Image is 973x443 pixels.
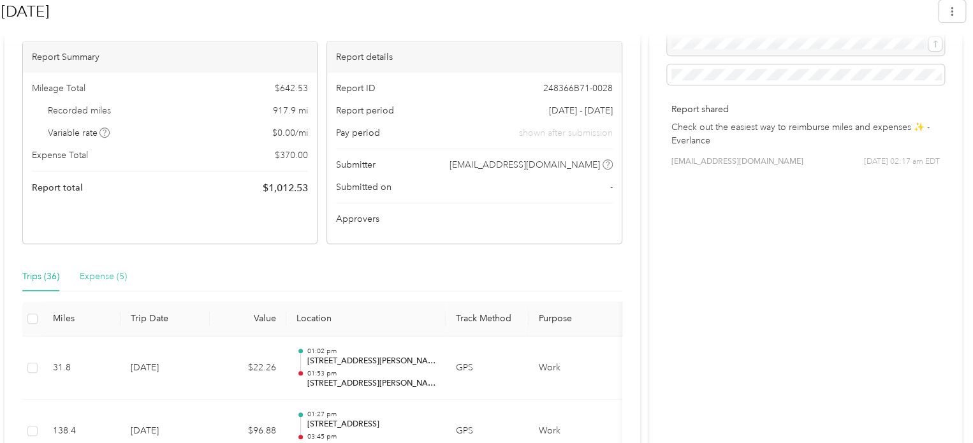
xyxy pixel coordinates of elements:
span: [DATE] - [DATE] [549,104,613,117]
th: Value [210,301,286,337]
td: Work [529,337,624,400]
td: $22.26 [210,337,286,400]
td: [DATE] [121,337,210,400]
span: Recorded miles [48,104,111,117]
span: $ 1,012.53 [263,180,308,196]
span: Expense Total [32,149,88,162]
span: Variable rate [48,126,110,140]
span: $ 642.53 [275,82,308,95]
p: [STREET_ADDRESS][PERSON_NAME] [307,378,435,389]
p: 01:27 pm [307,410,435,419]
span: $ 370.00 [275,149,308,162]
p: Check out the easiest way to reimburse miles and expenses ✨ - Everlance [671,120,940,147]
p: 03:45 pm [307,432,435,441]
td: 31.8 [43,337,121,400]
span: Report total [32,181,83,194]
th: Location [286,301,446,337]
p: 01:02 pm [307,347,435,356]
span: $ 0.00 / mi [272,126,308,140]
span: [DATE] 02:17 am EDT [864,156,940,168]
span: Approvers [336,212,379,226]
span: 248366B71-0028 [543,82,613,95]
span: - [610,180,613,194]
span: [EMAIL_ADDRESS][DOMAIN_NAME] [671,156,803,168]
span: 917.9 mi [273,104,308,117]
th: Miles [43,301,121,337]
p: Report shared [671,103,940,116]
p: [STREET_ADDRESS][PERSON_NAME] [307,356,435,367]
span: Submitter [336,158,376,171]
span: Submitted on [336,180,391,194]
td: GPS [446,337,529,400]
div: Report details [327,41,621,73]
span: Pay period [336,126,380,140]
span: shown after submission [519,126,613,140]
th: Trip Date [121,301,210,337]
span: Report ID [336,82,376,95]
div: Report Summary [23,41,317,73]
span: Report period [336,104,394,117]
span: Mileage Total [32,82,85,95]
div: Expense (5) [80,270,127,284]
span: [EMAIL_ADDRESS][DOMAIN_NAME] [450,158,600,171]
p: 01:53 pm [307,369,435,378]
div: Trips (36) [22,270,59,284]
th: Track Method [446,301,529,337]
th: Purpose [529,301,624,337]
p: [STREET_ADDRESS] [307,419,435,430]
